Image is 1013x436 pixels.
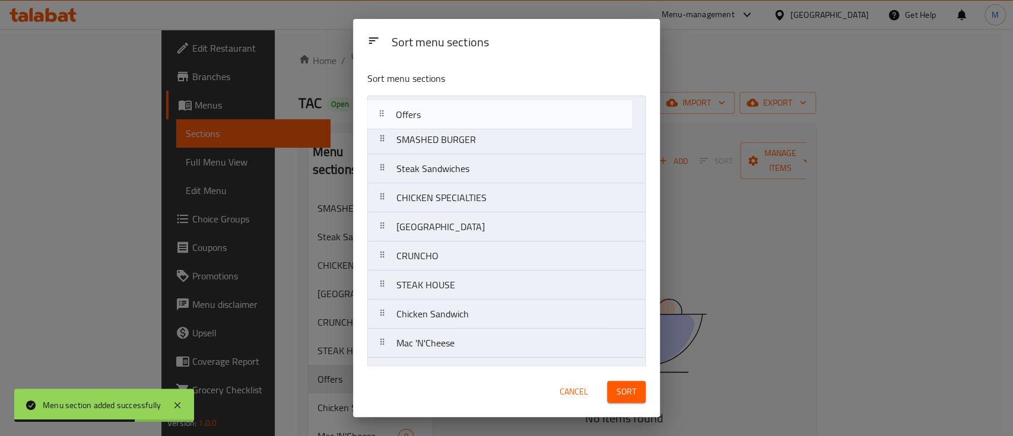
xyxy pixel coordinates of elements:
div: Sort menu sections [386,30,650,56]
div: Menu section added successfully [43,399,161,412]
button: Cancel [555,381,593,403]
span: Sort [617,384,636,399]
p: Sort menu sections [367,71,588,86]
span: Cancel [560,384,588,399]
button: Sort [607,381,646,403]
